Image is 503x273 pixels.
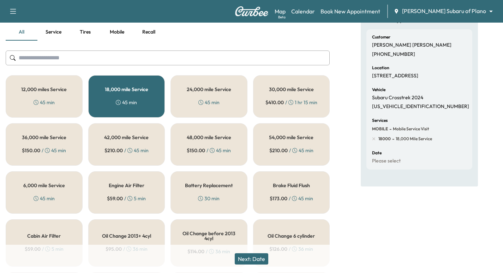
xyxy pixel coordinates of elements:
[291,7,315,16] a: Calendar
[182,231,236,241] h5: Oil Change before 2013 4cyl
[185,183,233,188] h5: Battery Replacement
[22,147,40,154] span: $ 150.00
[265,99,317,106] div: / 1 hr 15 min
[107,195,146,202] div: / 5 min
[275,7,286,16] a: MapBeta
[273,183,310,188] h5: Brake Fluid Flush
[107,195,123,202] span: $ 59.00
[372,73,418,79] p: [STREET_ADDRESS]
[391,135,394,142] span: -
[235,253,268,265] button: Next: Date
[34,99,55,106] div: 45 min
[187,147,231,154] div: / 45 min
[372,35,390,39] h6: Customer
[104,135,149,140] h5: 42,000 mile Service
[187,135,231,140] h5: 48,000 mile Service
[109,183,144,188] h5: Engine Air Filter
[378,136,391,142] span: 18000
[269,87,314,92] h5: 30,000 mile Service
[402,7,486,15] span: [PERSON_NAME] Subaru of Plano
[235,6,269,16] img: Curbee Logo
[198,99,220,106] div: 45 min
[116,99,137,106] div: 45 min
[269,147,288,154] span: $ 210.00
[133,24,164,41] button: Recall
[101,24,133,41] button: Mobile
[372,103,469,110] p: [US_VEHICLE_IDENTIFICATION_NUMBER]
[6,24,37,41] button: all
[104,147,149,154] div: / 45 min
[22,135,66,140] h5: 36,000 mile Service
[372,158,401,164] p: Please select
[270,195,313,202] div: / 45 min
[6,24,330,41] div: basic tabs example
[372,66,389,70] h6: Location
[372,42,451,48] p: [PERSON_NAME] [PERSON_NAME]
[321,7,380,16] a: Book New Appointment
[372,118,388,123] h6: Services
[394,136,432,142] span: 18,000 mile Service
[270,195,287,202] span: $ 173.00
[69,24,101,41] button: Tires
[372,51,415,58] p: [PHONE_NUMBER]
[388,125,391,132] span: -
[187,87,231,92] h5: 24,000 mile Service
[265,99,284,106] span: $ 410.00
[372,95,423,101] p: Subaru Crosstrek 2024
[187,147,205,154] span: $ 150.00
[372,88,385,92] h6: Vehicle
[27,233,61,238] h5: Cabin Air Filter
[278,14,286,20] div: Beta
[34,195,55,202] div: 45 min
[372,151,382,155] h6: Date
[198,195,220,202] div: 30 min
[37,24,69,41] button: Service
[268,233,315,238] h5: Oil Change 6 cylinder
[21,87,67,92] h5: 12,000 miles Service
[23,183,65,188] h5: 6,000 mile Service
[22,147,66,154] div: / 45 min
[269,147,313,154] div: / 45 min
[102,233,151,238] h5: Oil Change 2013+ 4cyl
[269,135,313,140] h5: 54,000 mile Service
[391,126,429,132] span: Mobile Service Visit
[104,147,123,154] span: $ 210.00
[105,87,148,92] h5: 18,000 mile Service
[372,126,388,132] span: MOBILE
